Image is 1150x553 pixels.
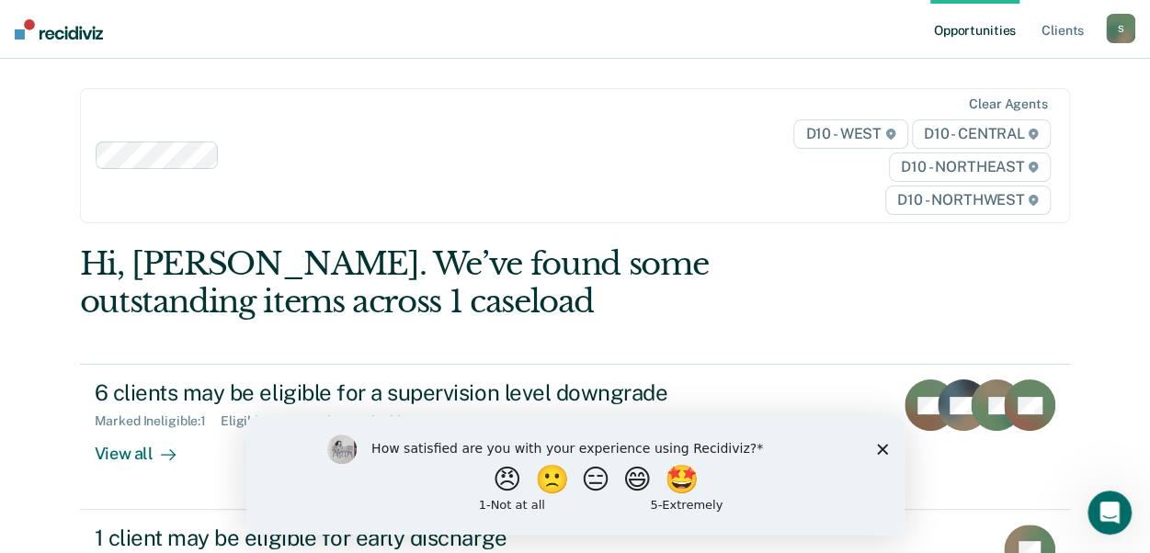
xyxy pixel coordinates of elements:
[1087,491,1132,535] iframe: Intercom live chat
[1106,14,1135,43] button: S
[95,525,740,551] div: 1 client may be eligible for early discharge
[889,152,1051,182] span: D10 - NORTHEAST
[793,119,907,149] span: D10 - WEST
[969,96,1047,112] div: Clear agents
[80,245,872,321] div: Hi, [PERSON_NAME]. We’ve found some outstanding items across 1 caseload
[95,379,740,406] div: 6 clients may be eligible for a supervision level downgrade
[221,413,318,429] div: Eligible Now : 1
[80,364,1071,509] a: 6 clients may be eligible for a supervision level downgradeMarked Ineligible:1Eligible Now:1Almos...
[15,19,103,39] img: Recidiviz
[885,186,1051,215] span: D10 - NORTHWEST
[318,413,434,429] div: Almost Eligible : 5
[246,416,905,535] iframe: Survey by Kim from Recidiviz
[95,429,198,465] div: View all
[912,119,1052,149] span: D10 - CENTRAL
[95,413,221,429] div: Marked Ineligible : 1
